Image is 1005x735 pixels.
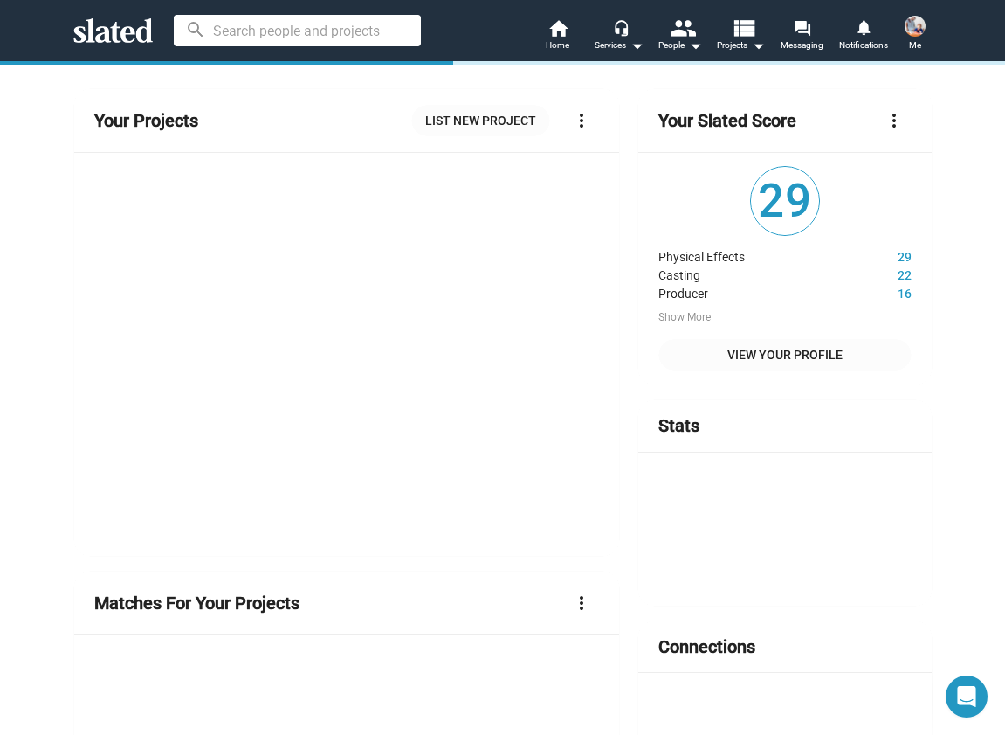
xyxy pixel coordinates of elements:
dd: 29 [846,246,912,264]
mat-icon: headset_mic [613,19,629,35]
span: Messaging [781,35,823,56]
a: View Your Profile [658,339,911,371]
dt: Physical Effects [658,246,845,264]
span: Me [909,35,921,56]
button: Projects [711,17,772,56]
div: Open Intercom Messenger [946,676,988,718]
mat-card-title: Your Slated Score [658,109,796,133]
mat-card-title: Your Projects [94,109,198,133]
mat-icon: arrow_drop_down [747,35,768,56]
a: Notifications [833,17,894,56]
mat-icon: arrow_drop_down [685,35,706,56]
span: Notifications [839,35,888,56]
mat-icon: more_vert [884,110,905,131]
button: Services [589,17,650,56]
span: View Your Profile [672,339,897,371]
mat-icon: more_vert [571,593,592,614]
button: Nathan ThomasMe [894,12,936,58]
mat-icon: home [547,17,568,38]
a: List New Project [411,105,550,136]
mat-card-title: Connections [658,635,755,659]
span: List New Project [425,105,536,136]
mat-icon: more_vert [571,110,592,131]
mat-icon: notifications [855,18,871,35]
mat-icon: forum [794,19,810,36]
span: Home [546,35,569,56]
input: Search people and projects [174,15,421,46]
mat-icon: arrow_drop_down [626,35,647,56]
mat-icon: view_list [730,15,755,40]
mat-card-title: Stats [658,414,699,438]
a: Home [527,17,589,56]
div: Services [595,35,644,56]
mat-icon: people [669,15,694,40]
button: Show More [658,311,711,325]
div: People [658,35,702,56]
mat-card-title: Matches For Your Projects [94,592,299,615]
button: People [650,17,711,56]
img: Nathan Thomas [905,16,926,37]
a: Messaging [772,17,833,56]
dd: 16 [846,282,912,301]
dt: Casting [658,264,845,282]
span: 29 [751,167,819,235]
dd: 22 [846,264,912,282]
span: Projects [717,35,765,56]
dt: Producer [658,282,845,301]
